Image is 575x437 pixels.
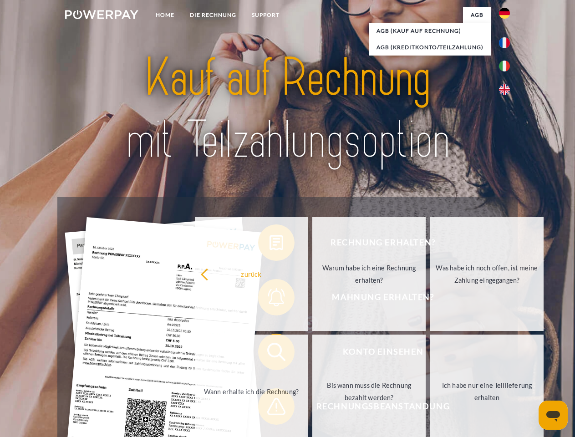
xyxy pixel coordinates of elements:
img: fr [499,37,510,48]
div: Ich habe nur eine Teillieferung erhalten [436,379,538,404]
img: en [499,84,510,95]
div: Wann erhalte ich die Rechnung? [200,385,303,397]
div: Was habe ich noch offen, ist meine Zahlung eingegangen? [436,262,538,286]
a: AGB (Kreditkonto/Teilzahlung) [369,39,491,56]
a: Was habe ich noch offen, ist meine Zahlung eingegangen? [430,217,544,331]
div: Warum habe ich eine Rechnung erhalten? [318,262,420,286]
a: Home [148,7,182,23]
a: SUPPORT [244,7,287,23]
div: Bis wann muss die Rechnung bezahlt werden? [318,379,420,404]
div: zurück [200,268,303,280]
img: logo-powerpay-white.svg [65,10,138,19]
iframe: Schaltfläche zum Öffnen des Messaging-Fensters [539,401,568,430]
a: agb [463,7,491,23]
a: DIE RECHNUNG [182,7,244,23]
a: AGB (Kauf auf Rechnung) [369,23,491,39]
img: it [499,61,510,71]
img: title-powerpay_de.svg [87,44,488,174]
img: de [499,8,510,19]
